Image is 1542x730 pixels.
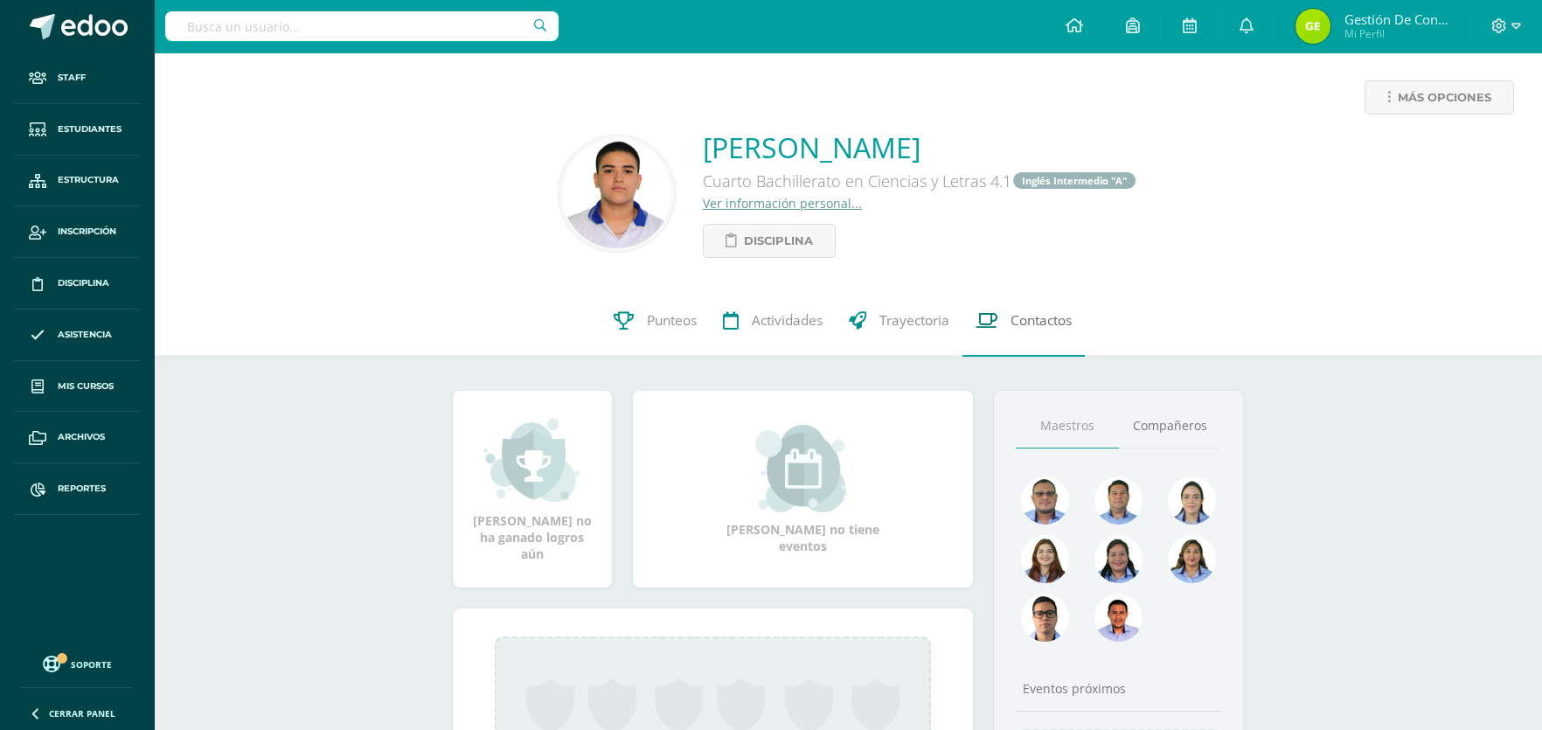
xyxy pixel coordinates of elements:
[58,482,106,496] span: Reportes
[1295,9,1330,44] img: c4fdb2b3b5c0576fe729d7be1ce23d7b.png
[962,286,1085,356] a: Contactos
[1011,312,1072,330] span: Contactos
[58,71,86,85] span: Staff
[58,122,122,136] span: Estudiantes
[14,361,140,413] a: Mis cursos
[58,276,109,290] span: Disciplina
[744,225,813,257] span: Disciplina
[647,312,697,330] span: Punteos
[703,129,1137,166] a: [PERSON_NAME]
[752,312,823,330] span: Actividades
[21,651,133,675] a: Soporte
[710,286,836,356] a: Actividades
[703,195,862,212] a: Ver información personal...
[1013,172,1136,189] a: Inglés Intermedio "A"
[58,173,119,187] span: Estructura
[836,286,962,356] a: Trayectoria
[49,707,115,720] span: Cerrar panel
[1344,10,1448,28] span: Gestión de Convivencia
[14,412,140,463] a: Archivos
[703,224,836,258] a: Disciplina
[1094,535,1143,583] img: 4a7f7f1a360f3d8e2a3425f4c4febaf9.png
[1094,594,1143,642] img: cc0c97458428ff7fb5cd31c6f23e5075.png
[715,425,890,554] div: [PERSON_NAME] no tiene eventos
[1016,680,1222,697] div: Eventos próximos
[1119,404,1222,448] a: Compañeros
[703,166,1137,195] div: Cuarto Bachillerato en Ciencias y Letras 4.1
[14,463,140,515] a: Reportes
[1021,476,1069,525] img: 99962f3fa423c9b8099341731b303440.png
[879,312,949,330] span: Trayectoria
[1021,594,1069,642] img: b3275fa016b95109afc471d3b448d7ac.png
[14,258,140,309] a: Disciplina
[470,416,594,562] div: [PERSON_NAME] no ha ganado logros aún
[1168,476,1216,525] img: 375aecfb130304131abdbe7791f44736.png
[1365,80,1514,115] a: Más opciones
[1016,404,1119,448] a: Maestros
[1168,535,1216,583] img: 72fdff6db23ea16c182e3ba03ce826f1.png
[601,286,710,356] a: Punteos
[58,225,116,239] span: Inscripción
[14,156,140,207] a: Estructura
[755,425,851,512] img: event_small.png
[1344,26,1448,41] span: Mi Perfil
[562,139,671,248] img: 343b5e74b238c2837fcb08df858f611c.png
[14,104,140,156] a: Estudiantes
[14,52,140,104] a: Staff
[58,328,112,342] span: Asistencia
[71,658,112,671] span: Soporte
[14,206,140,258] a: Inscripción
[14,309,140,361] a: Asistencia
[165,11,559,41] input: Busca un usuario...
[1021,535,1069,583] img: a9adb280a5deb02de052525b0213cdb9.png
[1398,81,1491,114] span: Más opciones
[58,430,105,444] span: Archivos
[484,416,580,504] img: achievement_small.png
[58,379,114,393] span: Mis cursos
[1094,476,1143,525] img: 2ac039123ac5bd71a02663c3aa063ac8.png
